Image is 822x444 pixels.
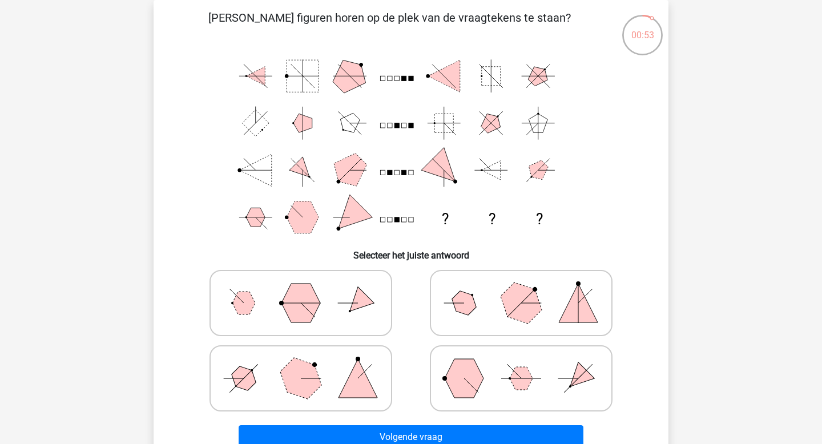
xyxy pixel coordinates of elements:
text: ? [536,211,543,228]
p: [PERSON_NAME] figuren horen op de plek van de vraagtekens te staan? [172,9,607,43]
h6: Selecteer het juiste antwoord [172,241,650,261]
div: 00:53 [621,14,664,42]
text: ? [489,211,495,228]
text: ? [442,211,449,228]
